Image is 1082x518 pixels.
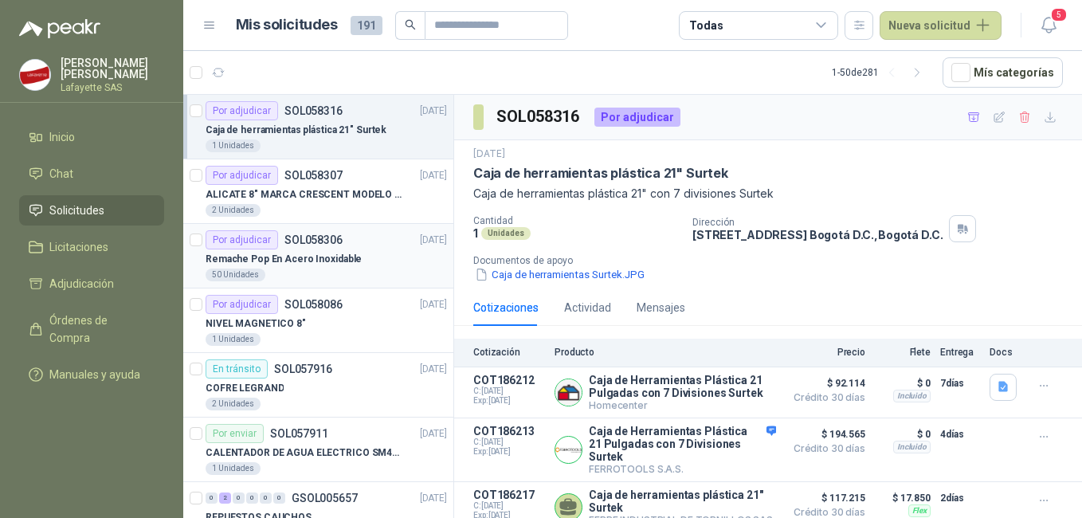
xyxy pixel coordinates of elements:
p: Cotización [473,347,545,358]
p: [DATE] [420,233,447,248]
p: [DATE] [420,168,447,183]
p: Caja de herramientas plástica 21" Surtek [473,165,728,182]
div: Por adjudicar [206,295,278,314]
a: Órdenes de Compra [19,305,164,353]
p: CALENTADOR DE AGUA ELECTRICO SM400 5-9LITROS [206,445,404,461]
a: Licitaciones [19,232,164,262]
div: Cotizaciones [473,299,539,316]
p: 2 días [940,489,980,508]
p: [DATE] [420,362,447,377]
div: Por enviar [206,424,264,443]
div: 50 Unidades [206,269,265,281]
span: 191 [351,16,382,35]
p: COT186213 [473,425,545,438]
a: Por adjudicarSOL058306[DATE] Remache Pop En Acero Inoxidable50 Unidades [183,224,453,288]
div: 2 Unidades [206,398,261,410]
p: COFRE LEGRAND [206,381,284,396]
div: Incluido [893,390,931,402]
span: search [405,19,416,30]
p: Caja de herramientas plástica 21" Surtek [589,489,776,514]
p: Entrega [940,347,980,358]
div: 0 [246,492,258,504]
div: Incluido [893,441,931,453]
p: Caja de herramientas plástica 21" con 7 divisiones Surtek [473,185,1063,202]
h3: SOL058316 [496,104,582,129]
div: 2 [219,492,231,504]
p: Flete [875,347,931,358]
p: [DATE] [420,104,447,119]
p: ALICATE 8" MARCA CRESCENT MODELO 38008tv [206,187,404,202]
a: Por adjudicarSOL058086[DATE] NIVEL MAGNETICO 8"1 Unidades [183,288,453,353]
p: Docs [990,347,1021,358]
span: $ 92.114 [786,374,865,393]
div: En tránsito [206,359,268,379]
p: GSOL005657 [292,492,358,504]
img: Company Logo [555,437,582,463]
p: Caja de Herramientas Plástica 21 Pulgadas con 7 Divisiones Surtek [589,374,776,399]
span: Exp: [DATE] [473,396,545,406]
img: Company Logo [20,60,50,90]
span: Crédito 30 días [786,508,865,517]
span: C: [DATE] [473,387,545,396]
p: SOL057911 [270,428,328,439]
div: 1 Unidades [206,139,261,152]
img: Company Logo [555,379,582,406]
p: FERROTOOLS S.A.S. [589,463,776,475]
span: Exp: [DATE] [473,447,545,457]
div: Flex [908,504,931,517]
a: Inicio [19,122,164,152]
p: [PERSON_NAME] [PERSON_NAME] [61,57,164,80]
div: 0 [273,492,285,504]
div: 1 Unidades [206,462,261,475]
a: Por adjudicarSOL058316[DATE] Caja de herramientas plástica 21" Surtek1 Unidades [183,95,453,159]
a: Manuales y ayuda [19,359,164,390]
span: $ 117.215 [786,489,865,508]
div: Por adjudicar [206,101,278,120]
p: Cantidad [473,215,680,226]
a: Solicitudes [19,195,164,226]
p: SOL058316 [284,105,343,116]
div: 1 Unidades [206,333,261,346]
p: Documentos de apoyo [473,255,1076,266]
a: Por adjudicarSOL058307[DATE] ALICATE 8" MARCA CRESCENT MODELO 38008tv2 Unidades [183,159,453,224]
div: 0 [206,492,218,504]
div: 1 - 50 de 281 [832,60,930,85]
p: 1 [473,226,478,240]
p: Homecenter [589,399,776,411]
button: Mís categorías [943,57,1063,88]
p: Lafayette SAS [61,83,164,92]
p: SOL058307 [284,170,343,181]
div: 2 Unidades [206,204,261,217]
p: [DATE] [473,147,505,162]
span: $ 194.565 [786,425,865,444]
p: COT186212 [473,374,545,387]
p: Remache Pop En Acero Inoxidable [206,252,362,267]
p: $ 0 [875,374,931,393]
div: Por adjudicar [206,166,278,185]
span: Crédito 30 días [786,444,865,453]
span: Órdenes de Compra [49,312,149,347]
div: Por adjudicar [594,108,680,127]
p: 4 días [940,425,980,444]
div: Mensajes [637,299,685,316]
span: C: [DATE] [473,438,545,447]
p: SOL058086 [284,299,343,310]
p: COT186217 [473,489,545,501]
img: Logo peakr [19,19,100,38]
div: Todas [689,17,723,34]
p: [DATE] [420,426,447,441]
p: Dirección [692,217,943,228]
p: Caja de herramientas plástica 21" Surtek [206,123,386,138]
p: Caja de Herramientas Plástica 21 Pulgadas con 7 Divisiones Surtek [589,425,776,463]
p: [DATE] [420,491,447,506]
span: Manuales y ayuda [49,366,140,383]
button: 5 [1034,11,1063,40]
p: NIVEL MAGNETICO 8" [206,316,306,332]
h1: Mis solicitudes [236,14,338,37]
a: Chat [19,159,164,189]
p: [STREET_ADDRESS] Bogotá D.C. , Bogotá D.C. [692,228,943,241]
p: 7 días [940,374,980,393]
span: Inicio [49,128,75,146]
p: SOL057916 [274,363,332,375]
p: Producto [555,347,776,358]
